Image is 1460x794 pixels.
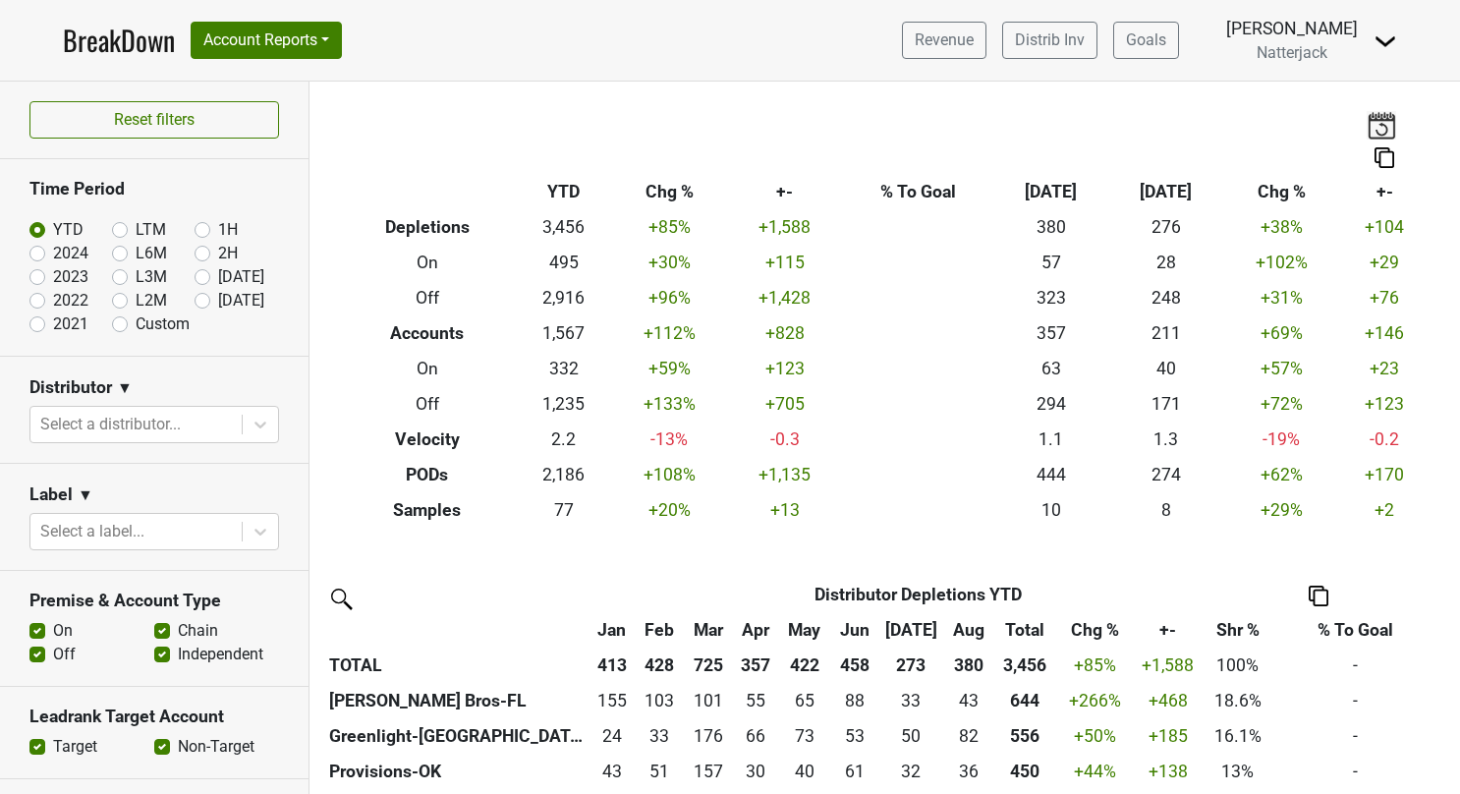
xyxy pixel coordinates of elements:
td: 39.62 [778,754,831,789]
div: 40 [783,759,826,784]
th: Chg %: activate to sort column ascending [1055,612,1135,648]
div: 176 [688,723,728,749]
div: 43 [948,688,988,713]
td: +133 % [612,386,727,422]
div: 33 [882,688,939,713]
td: 66.48 [733,718,777,754]
td: 23.66 [588,718,636,754]
div: +468 [1140,688,1197,713]
th: 725 [684,648,734,683]
label: [DATE] [218,289,264,312]
th: Chg % [612,175,727,210]
label: 1H [218,218,238,242]
label: Chain [178,619,218,643]
td: 55.25 [733,683,777,718]
div: 36 [948,759,988,784]
th: +- [1339,175,1431,210]
label: L6M [136,242,167,265]
th: Distributor Depletions YTD [636,577,1201,612]
td: +2 [1339,492,1431,528]
a: Revenue [902,22,986,59]
td: 36.48 [944,754,994,789]
th: [DATE] [1108,175,1223,210]
td: 57 [993,246,1108,281]
img: Copy to clipboard [1309,586,1328,606]
td: +13 [727,492,842,528]
th: 357 [733,648,777,683]
th: YTD [515,175,611,210]
label: Off [53,643,76,666]
td: 276 [1108,210,1223,246]
th: PODs [340,457,516,492]
td: +96 % [612,281,727,316]
div: 55 [738,688,773,713]
td: 248 [1108,281,1223,316]
td: 2.2 [515,422,611,457]
td: 16.1% [1201,718,1273,754]
span: ▼ [78,483,93,507]
td: +72 % [1223,386,1338,422]
td: 10 [993,492,1108,528]
td: 323 [993,281,1108,316]
td: 274 [1108,457,1223,492]
th: Provisions-OK [324,754,588,789]
td: 101.39 [684,683,734,718]
td: +23 [1339,352,1431,387]
td: +123 [727,352,842,387]
td: 1,567 [515,316,611,352]
th: 458 [831,648,878,683]
td: 332 [515,352,611,387]
div: 30 [738,759,773,784]
div: 73 [783,723,826,749]
th: [DATE] [993,175,1108,210]
div: 24 [592,723,631,749]
td: +104 [1339,210,1431,246]
td: 2,916 [515,281,611,316]
img: last_updated_date [1367,111,1396,139]
label: 2024 [53,242,88,265]
td: 8 [1108,492,1223,528]
th: Off [340,281,516,316]
td: 50.64 [636,754,684,789]
th: &nbsp;: activate to sort column ascending [324,612,588,648]
div: 61 [836,759,873,784]
div: 101 [688,688,728,713]
td: -13 % [612,422,727,457]
td: +29 [1339,246,1431,281]
td: 2,186 [515,457,611,492]
th: +- [727,175,842,210]
td: 33.2 [877,683,943,718]
th: 450.230 [993,754,1055,789]
div: 450 [998,759,1050,784]
label: L2M [136,289,167,312]
th: Shr %: activate to sort column ascending [1201,612,1273,648]
div: 82 [948,723,988,749]
th: Jul: activate to sort column ascending [877,612,943,648]
td: 154.75 [588,683,636,718]
label: Custom [136,312,190,336]
button: Account Reports [191,22,342,59]
a: Distrib Inv [1002,22,1097,59]
label: 2021 [53,312,88,336]
div: 53 [836,723,873,749]
td: -19 % [1223,422,1338,457]
div: +138 [1140,759,1197,784]
span: Natterjack [1257,43,1327,62]
th: Aug: activate to sort column ascending [944,612,994,648]
label: On [53,619,73,643]
td: +115 [727,246,842,281]
td: +38 % [1223,210,1338,246]
div: 33 [641,723,679,749]
div: 51 [641,759,679,784]
div: 65 [783,688,826,713]
td: 18.6% [1201,683,1273,718]
td: +29 % [1223,492,1338,528]
td: -0.3 [727,422,842,457]
label: [DATE] [218,265,264,289]
th: % To Goal: activate to sort column ascending [1274,612,1436,648]
span: +1,588 [1142,655,1194,675]
td: 157.19 [684,754,734,789]
div: 556 [998,723,1050,749]
div: +185 [1140,723,1197,749]
td: 103.28 [636,683,684,718]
